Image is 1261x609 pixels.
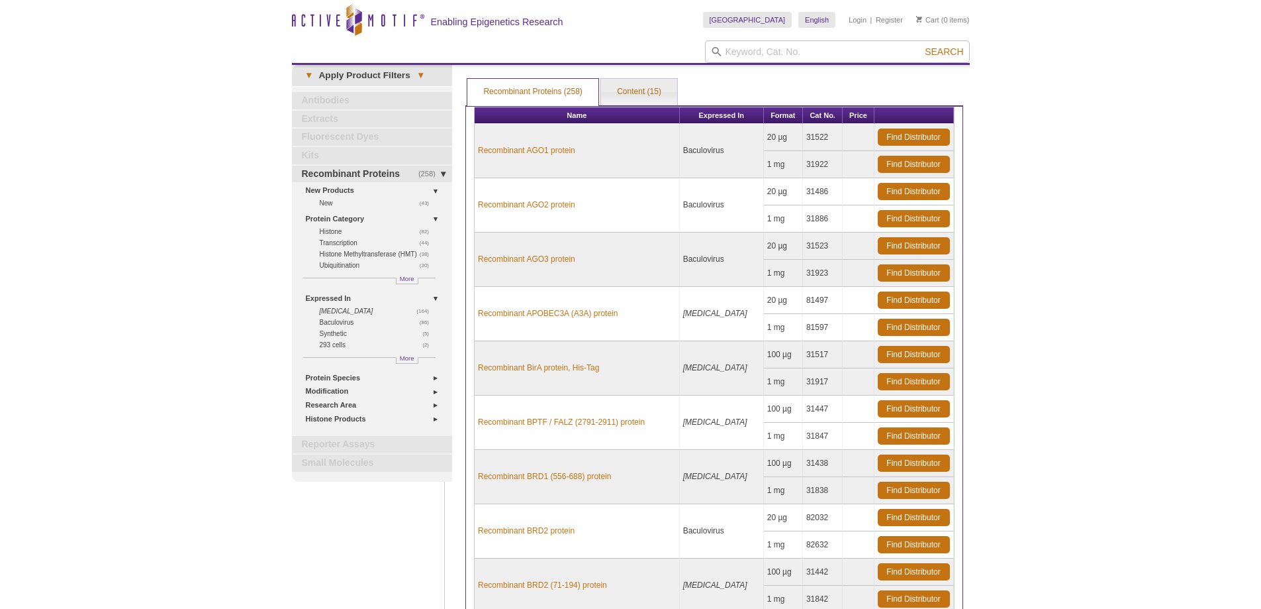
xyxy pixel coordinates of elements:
a: [GEOGRAPHIC_DATA] [703,12,792,28]
td: 20 µg [764,178,803,205]
th: Price [843,107,874,124]
span: ▾ [410,70,431,82]
i: [MEDICAL_DATA] [683,581,747,590]
a: (164) [MEDICAL_DATA] [320,305,437,317]
a: Recombinant AGO1 protein [478,144,575,156]
span: (43) [420,197,436,209]
td: 31438 [803,450,843,477]
a: New Products [306,184,445,197]
td: 1 mg [764,151,803,178]
span: (2) [422,339,436,351]
td: 1 mg [764,531,803,559]
a: Protein Species [306,371,445,385]
li: (0 items) [916,12,970,28]
a: Login [849,15,866,25]
td: 31447 [803,396,843,423]
a: More [396,278,418,284]
td: 31517 [803,341,843,368]
td: 82632 [803,531,843,559]
a: Extracts [292,111,453,128]
a: Find Distributor [878,400,950,417]
a: Find Distributor [878,292,950,309]
td: Baculovirus [680,233,764,287]
td: 1 mg [764,260,803,287]
button: Search [921,46,967,58]
i: [MEDICAL_DATA] [683,309,747,318]
a: Recombinant BPTF / FALZ (2791-2911) protein [478,416,645,428]
span: ▾ [299,70,319,82]
span: (82) [420,226,436,237]
span: More [400,273,414,284]
th: Cat No. [803,107,843,124]
span: (38) [420,249,436,260]
td: 1 mg [764,205,803,233]
td: Baculovirus [680,178,764,233]
a: Histone Products [306,412,445,426]
td: 100 µg [764,341,803,368]
span: Search [925,46,963,57]
a: Find Distributor [878,319,950,336]
td: Baculovirus [680,504,764,559]
i: [MEDICAL_DATA] [683,363,747,372]
td: 1 mg [764,477,803,504]
td: 81597 [803,314,843,341]
a: Find Distributor [878,237,950,254]
td: 20 µg [764,233,803,260]
a: (82)Histone [320,226,437,237]
a: (5)Synthetic [320,328,437,339]
a: Find Distributor [878,346,950,363]
a: Find Distributor [878,427,950,445]
td: 31917 [803,368,843,396]
a: Fluorescent Dyes [292,129,453,146]
td: 31847 [803,423,843,450]
a: Recombinant BirA protein, His-Tag [478,362,599,374]
a: (86)Baculovirus [320,317,437,328]
a: (44)Transcription [320,237,437,249]
i: [MEDICAL_DATA] [683,417,747,427]
img: Your Cart [916,16,922,23]
a: ▾Apply Product Filters▾ [292,65,453,86]
a: Find Distributor [878,210,950,227]
th: Format [764,107,803,124]
span: (164) [416,305,436,317]
td: 1 mg [764,314,803,341]
a: More [396,357,418,364]
a: (30)Ubiquitination [320,260,437,271]
td: 31886 [803,205,843,233]
a: Small Molecules [292,455,453,472]
td: Baculovirus [680,124,764,178]
td: 82032 [803,504,843,531]
a: Find Distributor [878,156,950,173]
a: (43)New [320,197,437,209]
td: 31922 [803,151,843,178]
td: 31442 [803,559,843,586]
td: 81497 [803,287,843,314]
a: Recombinant BRD2 protein [478,525,575,537]
th: Expressed In [680,107,764,124]
a: (38)Histone Methyltransferase (HMT) [320,249,437,260]
a: Research Area [306,398,445,412]
h2: Enabling Epigenetics Research [431,16,563,28]
i: [MEDICAL_DATA] [683,472,747,481]
span: (86) [420,317,436,328]
a: (258)Recombinant Proteins [292,166,453,183]
td: 20 µg [764,124,803,151]
a: Find Distributor [878,183,950,200]
a: Find Distributor [878,482,950,499]
a: Cart [916,15,939,25]
td: 31523 [803,233,843,260]
span: More [400,353,414,364]
a: Find Distributor [878,129,950,146]
a: Recombinant AGO3 protein [478,253,575,265]
span: (30) [420,260,436,271]
a: Antibodies [292,92,453,109]
td: 1 mg [764,423,803,450]
a: Recombinant BRD1 (556-688) protein [478,471,611,482]
a: English [798,12,835,28]
a: Recombinant BRD2 (71-194) protein [478,579,607,591]
a: Kits [292,147,453,164]
td: 31522 [803,124,843,151]
td: 20 µg [764,287,803,314]
a: Expressed In [306,292,445,305]
td: 31838 [803,477,843,504]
